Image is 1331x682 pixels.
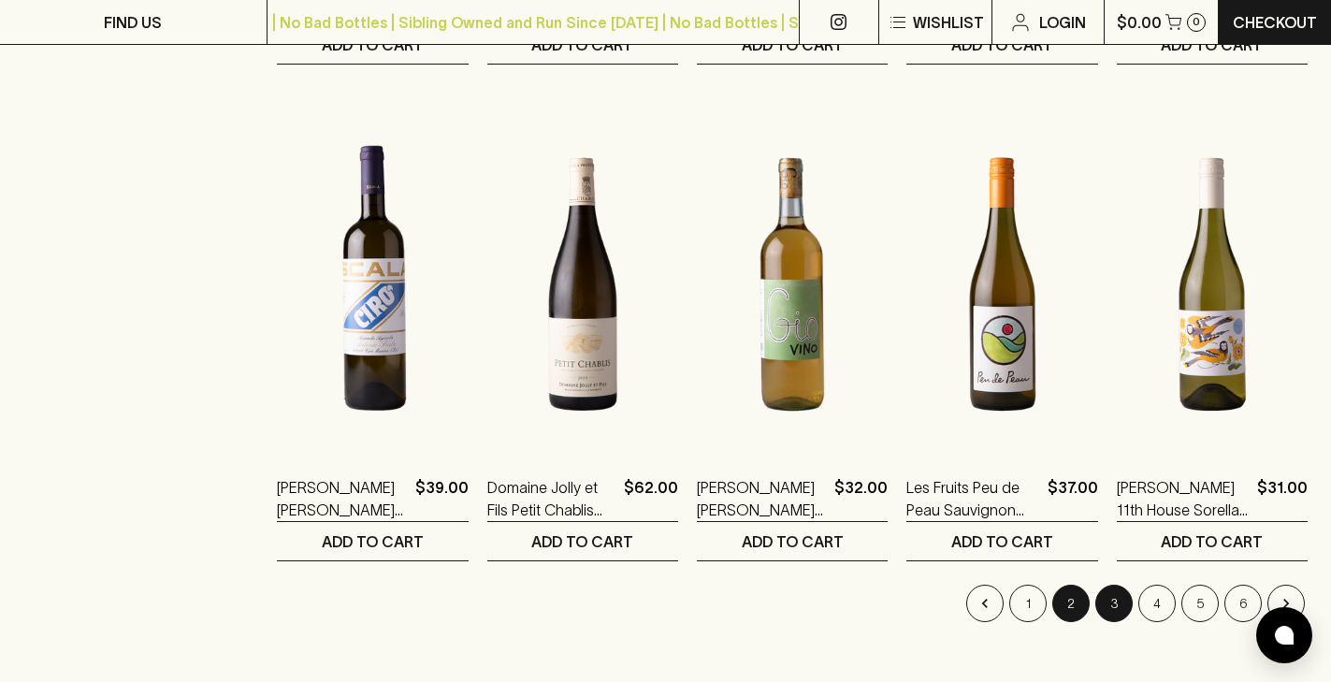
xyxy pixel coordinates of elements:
[1009,585,1047,622] button: Go to page 1
[277,121,468,448] img: Antonio Scala Ciro Bianco 2023
[487,522,678,560] button: ADD TO CART
[1181,585,1219,622] button: Go to page 5
[487,476,616,521] a: Domaine Jolly et Fils Petit Chablis 2023
[697,476,827,521] a: [PERSON_NAME] [PERSON_NAME] Catarratto 2023
[1233,11,1317,34] p: Checkout
[834,476,888,521] p: $32.00
[1267,585,1305,622] button: Go to next page
[487,121,678,448] img: Domaine Jolly et Fils Petit Chablis 2023
[906,121,1097,448] img: Les Fruits Peu de Peau Sauvignon Blanc 2024
[104,11,162,34] p: FIND US
[531,530,633,553] p: ADD TO CART
[742,530,844,553] p: ADD TO CART
[906,522,1097,560] button: ADD TO CART
[1275,626,1294,645] img: bubble-icon
[1193,17,1200,27] p: 0
[1224,585,1262,622] button: Go to page 6
[1117,121,1308,448] img: Little Frances 11th House Sorella 2024
[1052,585,1090,622] button: page 2
[322,530,424,553] p: ADD TO CART
[277,522,468,560] button: ADD TO CART
[1039,11,1086,34] p: Login
[624,476,678,521] p: $62.00
[906,476,1039,521] a: Les Fruits Peu de Peau Sauvignon Blanc 2024
[697,121,888,448] img: Giovino BIANCO Catarratto 2023
[913,11,984,34] p: Wishlist
[1048,476,1098,521] p: $37.00
[415,476,469,521] p: $39.00
[1138,585,1176,622] button: Go to page 4
[966,585,1004,622] button: Go to previous page
[1117,476,1250,521] a: [PERSON_NAME] 11th House Sorella 2024
[1117,11,1162,34] p: $0.00
[277,585,1308,622] nav: pagination navigation
[1117,522,1308,560] button: ADD TO CART
[697,522,888,560] button: ADD TO CART
[277,476,407,521] a: [PERSON_NAME] [PERSON_NAME] 2023
[951,530,1053,553] p: ADD TO CART
[1161,530,1263,553] p: ADD TO CART
[1257,476,1308,521] p: $31.00
[1095,585,1133,622] button: Go to page 3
